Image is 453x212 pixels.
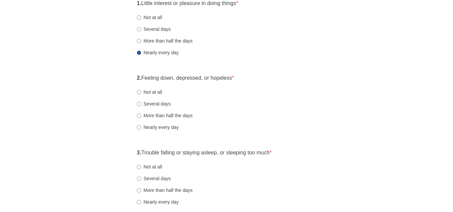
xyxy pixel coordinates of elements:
input: More than half the days [137,39,141,43]
label: Not at all [137,89,162,95]
label: Nearly every day [137,124,179,131]
label: Several days [137,26,171,32]
label: More than half the days [137,112,192,119]
input: Not at all [137,90,141,94]
input: Several days [137,102,141,106]
input: Nearly every day [137,51,141,55]
label: More than half the days [137,187,192,194]
label: Nearly every day [137,49,179,56]
strong: 3. [137,150,141,155]
label: Several days [137,175,171,182]
label: Nearly every day [137,199,179,205]
label: Feeling down, depressed, or hopeless [137,74,234,82]
input: Not at all [137,15,141,20]
input: More than half the days [137,188,141,193]
input: Several days [137,176,141,181]
label: Several days [137,100,171,107]
label: Trouble falling or staying asleep, or sleeping too much [137,149,272,157]
label: More than half the days [137,38,192,44]
input: Not at all [137,165,141,169]
strong: 2. [137,75,141,81]
strong: 1. [137,0,141,6]
input: More than half the days [137,114,141,118]
input: Several days [137,27,141,31]
label: Not at all [137,163,162,170]
input: Nearly every day [137,125,141,130]
input: Nearly every day [137,200,141,204]
label: Not at all [137,14,162,21]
